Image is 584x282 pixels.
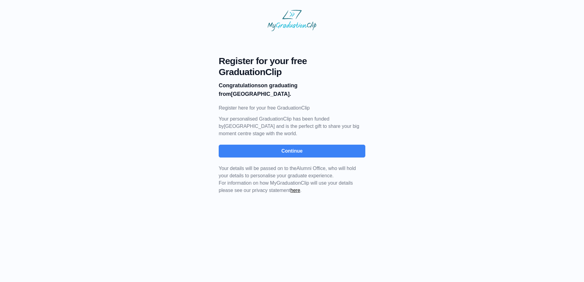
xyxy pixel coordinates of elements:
[268,10,316,31] img: MyGraduationClip
[219,81,365,98] p: on graduating from [GEOGRAPHIC_DATA].
[290,188,300,193] a: here
[297,166,326,171] span: Alumni Office
[219,104,365,112] p: Register here for your free GraduationClip
[219,115,365,137] p: Your personalised GraduationClip has been funded by [GEOGRAPHIC_DATA] and is the perfect gift to ...
[219,82,261,89] b: Congratulations
[219,145,365,157] button: Continue
[219,67,365,78] span: GraduationClip
[219,166,356,178] span: Your details will be passed on to the , who will hold your details to personalise your graduate e...
[219,166,356,193] span: For information on how MyGraduationClip will use your details please see our privacy statement .
[219,56,365,67] span: Register for your free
